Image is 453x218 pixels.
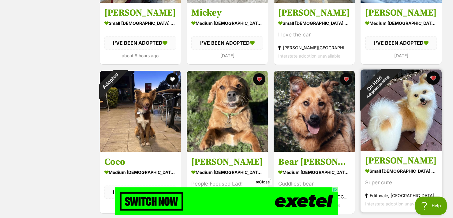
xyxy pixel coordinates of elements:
[1,1,6,6] img: consumer-privacy-logo.png
[278,7,350,19] h3: [PERSON_NAME]
[187,3,268,64] a: Mickey medium [DEMOGRAPHIC_DATA] Dog I'VE BEEN ADOPTED [DATE] favourite
[100,152,181,213] a: Coco medium [DEMOGRAPHIC_DATA] Dog I'VE BEEN ADOPTED [DATE] favourite
[100,71,181,152] img: Coco
[191,180,263,188] div: People Focused Lad!
[278,19,350,28] div: small [DEMOGRAPHIC_DATA] Dog
[365,37,437,50] div: I'VE BEEN ADOPTED
[191,19,263,28] div: medium [DEMOGRAPHIC_DATA] Dog
[187,152,268,214] a: [PERSON_NAME] medium [DEMOGRAPHIC_DATA] Dog People Focused Lad! [GEOGRAPHIC_DATA], [GEOGRAPHIC_DA...
[104,200,176,209] div: [DATE]
[253,73,265,85] button: favourite
[365,179,437,187] div: Super cute
[365,191,437,200] div: Edithvale, [GEOGRAPHIC_DATA]
[361,70,442,151] img: Bert
[274,71,355,152] img: Bear Van Winkle
[415,197,447,215] iframe: Help Scout Beacon - Open
[104,168,176,177] div: medium [DEMOGRAPHIC_DATA] Dog
[104,37,176,50] div: I'VE BEEN ADOPTED
[115,187,338,215] iframe: Advertisement
[104,7,176,19] h3: [PERSON_NAME]
[278,168,350,177] div: medium [DEMOGRAPHIC_DATA] Dog
[361,150,442,212] a: [PERSON_NAME] small [DEMOGRAPHIC_DATA] Dog Super cute Edithvale, [GEOGRAPHIC_DATA] Interstate ado...
[255,179,271,185] span: Close
[278,44,350,52] div: [PERSON_NAME][GEOGRAPHIC_DATA], [GEOGRAPHIC_DATA]
[365,51,437,60] div: [DATE]
[365,7,437,19] h3: [PERSON_NAME]
[104,51,176,60] div: about 8 hours ago
[191,156,263,168] h3: [PERSON_NAME]
[274,152,355,214] a: Bear [PERSON_NAME] medium [DEMOGRAPHIC_DATA] Dog Cuddliest bear [PERSON_NAME] Vale, [GEOGRAPHIC_D...
[361,3,442,64] a: [PERSON_NAME] medium [DEMOGRAPHIC_DATA] Dog I'VE BEEN ADOPTED [DATE] favourite
[340,73,352,85] button: favourite
[278,31,350,39] div: I love the car
[100,3,181,64] a: [PERSON_NAME] small [DEMOGRAPHIC_DATA] Dog I'VE BEEN ADOPTED about 8 hours ago favourite
[166,73,178,85] button: favourite
[365,19,437,28] div: medium [DEMOGRAPHIC_DATA] Dog
[349,58,402,111] div: On Hold
[365,167,437,175] div: small [DEMOGRAPHIC_DATA] Dog
[187,71,268,152] img: Lee
[365,201,427,206] span: Interstate adoption unavailable
[426,71,440,85] button: favourite
[104,19,176,28] div: small [DEMOGRAPHIC_DATA] Dog
[92,63,128,99] div: Adopted
[100,147,181,153] a: Adopted
[104,156,176,168] h3: Coco
[365,155,437,167] h3: [PERSON_NAME]
[104,186,176,198] div: I'VE BEEN ADOPTED
[191,37,263,50] div: I'VE BEEN ADOPTED
[278,54,340,59] span: Interstate adoption unavailable
[365,74,390,99] span: Adoption pending
[361,146,442,152] a: On HoldAdoption pending
[191,168,263,177] div: medium [DEMOGRAPHIC_DATA] Dog
[274,3,355,65] a: [PERSON_NAME] small [DEMOGRAPHIC_DATA] Dog I love the car [PERSON_NAME][GEOGRAPHIC_DATA], [GEOGRA...
[278,156,350,168] h3: Bear [PERSON_NAME]
[191,7,263,19] h3: Mickey
[191,51,263,60] div: [DATE]
[278,180,350,188] div: Cuddliest bear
